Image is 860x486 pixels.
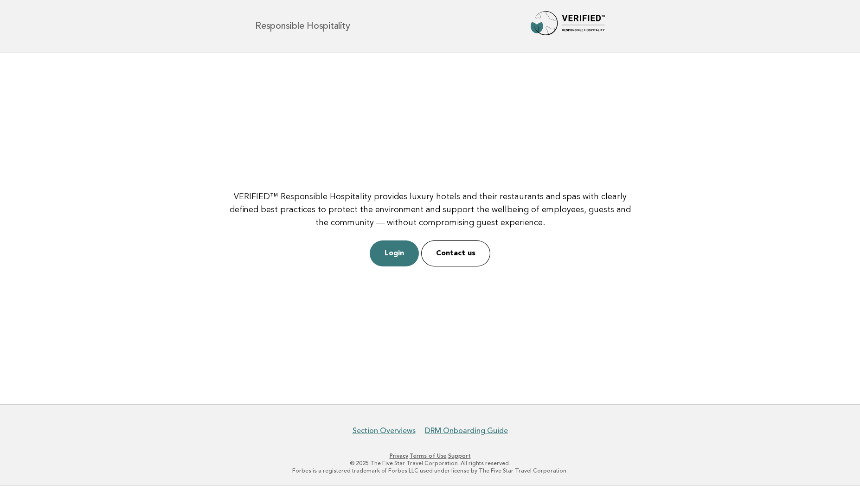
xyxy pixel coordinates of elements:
[390,453,408,459] a: Privacy
[146,452,714,460] p: · ·
[410,453,447,459] a: Terms of Use
[146,467,714,474] p: Forbes is a registered trademark of Forbes LLC used under license by The Five Star Travel Corpora...
[448,453,471,459] a: Support
[370,240,419,266] a: Login
[353,426,416,435] a: Section Overviews
[226,190,634,229] p: VERIFIED™ Responsible Hospitality provides luxury hotels and their restaurants and spas with clea...
[421,240,490,266] a: Contact us
[255,21,350,31] h1: Responsible Hospitality
[146,460,714,467] p: © 2025 The Five Star Travel Corporation. All rights reserved.
[425,426,508,435] a: DRM Onboarding Guide
[531,11,605,41] img: Forbes Travel Guide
